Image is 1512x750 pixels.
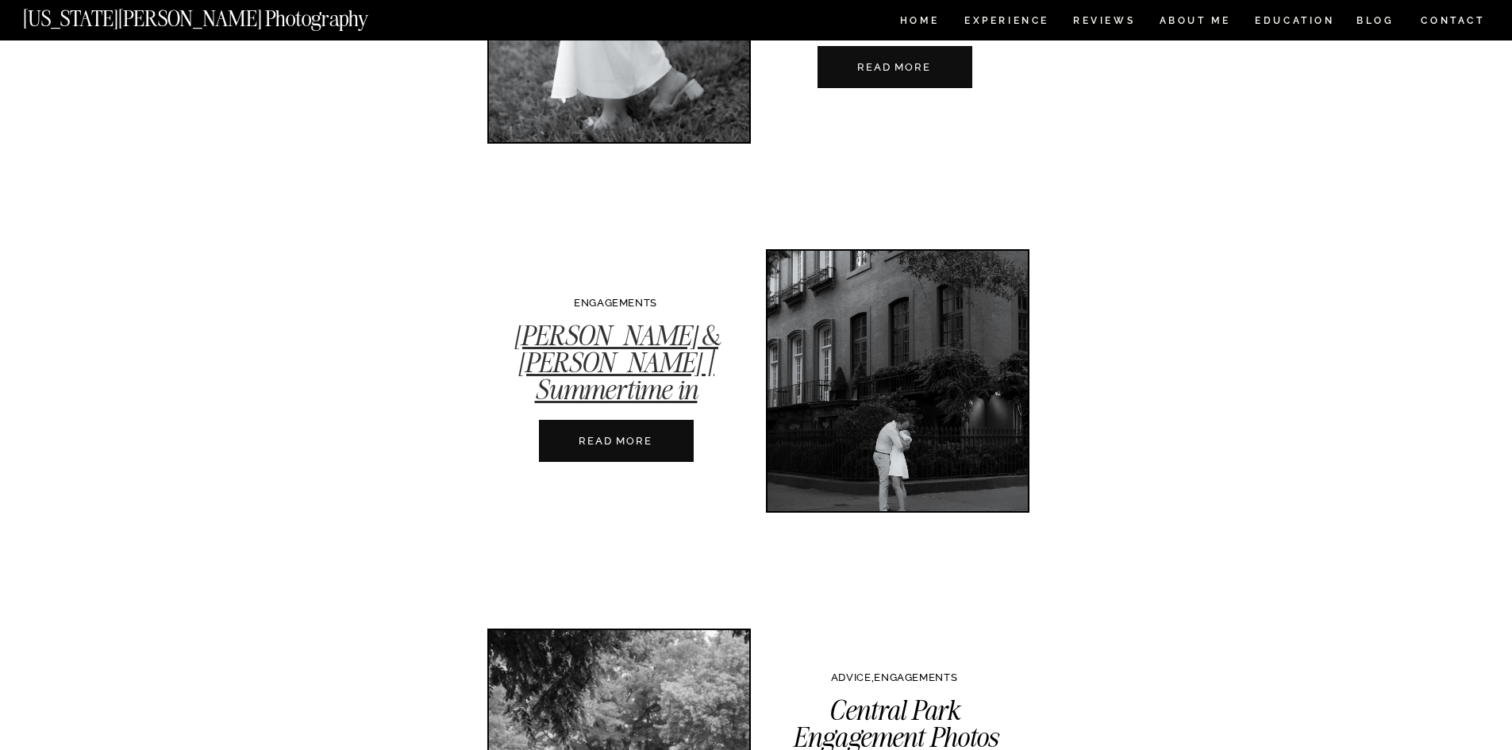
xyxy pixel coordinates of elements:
[897,16,942,29] a: HOME
[539,420,694,462] a: Kate & Corey | Summertime in Gramercy Park
[964,16,1048,29] a: Experience
[744,672,1045,683] p: ,
[831,671,871,683] a: ADVICE
[768,251,1028,511] a: Kate & Corey | Summertime in Gramercy Park
[874,671,957,683] a: ENGAGEMENTS
[1159,16,1231,29] a: ABOUT ME
[501,318,731,434] a: [PERSON_NAME] & [PERSON_NAME] | Summertime in [GEOGRAPHIC_DATA]
[528,433,704,448] a: READ MORE
[818,46,972,88] a: Best Locations for Engagement Photos in Los Angeles
[1356,16,1395,29] a: BLOG
[1420,12,1486,29] a: CONTACT
[806,60,983,75] a: READ MORE
[1073,16,1133,29] a: REVIEWS
[23,8,421,21] a: [US_STATE][PERSON_NAME] Photography
[1253,16,1337,29] a: EDUCATION
[574,297,657,309] a: ENGAGEMENTS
